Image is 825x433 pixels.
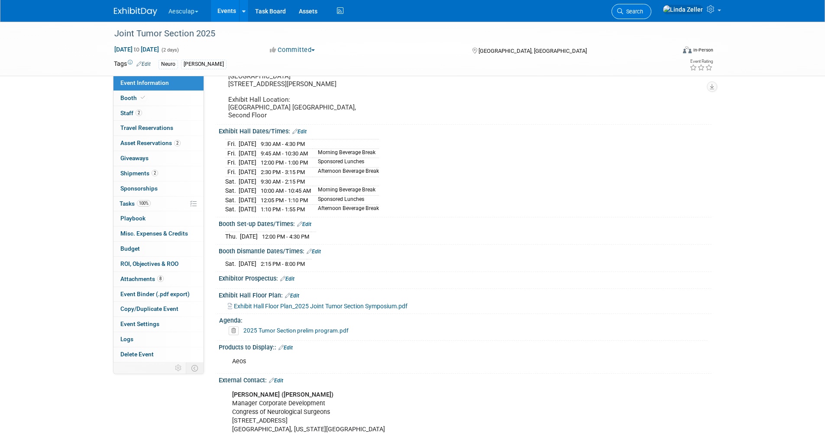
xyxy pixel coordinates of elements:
[120,215,146,222] span: Playbook
[120,245,140,252] span: Budget
[623,8,643,15] span: Search
[111,26,663,42] div: Joint Tumor Section 2025
[113,287,204,302] a: Event Binder (.pdf export)
[120,336,133,343] span: Logs
[261,141,305,147] span: 9:30 AM - 4:30 PM
[261,197,308,204] span: 12:05 PM - 1:10 PM
[120,320,159,327] span: Event Settings
[113,226,204,241] a: Misc. Expenses & Credits
[663,5,703,14] img: Linda Zeller
[113,197,204,211] a: Tasks100%
[313,186,379,196] td: Morning Beverage Break
[113,151,204,166] a: Giveaways
[234,303,408,310] span: Exhibit Hall Floor Plan_2025 Joint Tumor Section Symposium.pdf
[239,186,256,196] td: [DATE]
[261,187,311,194] span: 10:00 AM - 10:45 AM
[239,149,256,158] td: [DATE]
[219,245,712,256] div: Booth Dismantle Dates/Times:
[120,291,190,297] span: Event Binder (.pdf export)
[219,289,712,300] div: Exhibit Hall Floor Plan:
[113,76,204,90] a: Event Information
[120,94,147,101] span: Booth
[120,110,142,116] span: Staff
[225,259,239,268] td: Sat.
[186,362,204,374] td: Toggle Event Tabs
[120,170,158,177] span: Shipments
[113,317,204,332] a: Event Settings
[219,341,712,352] div: Products to Display::
[232,391,333,398] b: [PERSON_NAME] ([PERSON_NAME])
[261,159,308,166] span: 12:00 PM - 1:00 PM
[113,181,204,196] a: Sponsorships
[133,46,141,53] span: to
[120,260,178,267] span: ROI, Objectives & ROO
[225,186,239,196] td: Sat.
[219,374,712,385] div: External Contact:
[285,293,299,299] a: Edit
[113,211,204,226] a: Playbook
[225,158,239,168] td: Fri.
[161,47,179,53] span: (2 days)
[313,205,379,214] td: Afternoon Beverage Break
[120,305,178,312] span: Copy/Duplicate Event
[219,272,712,283] div: Exhibitor Prospectus:
[114,45,159,53] span: [DATE] [DATE]
[239,205,256,214] td: [DATE]
[219,314,708,325] div: Agenda:
[114,7,157,16] img: ExhibitDay
[239,158,256,168] td: [DATE]
[113,166,204,181] a: Shipments2
[120,139,181,146] span: Asset Reservations
[120,79,169,86] span: Event Information
[239,259,256,268] td: [DATE]
[479,48,587,54] span: [GEOGRAPHIC_DATA], [GEOGRAPHIC_DATA]
[624,45,714,58] div: Event Format
[113,257,204,271] a: ROI, Objectives & ROO
[136,61,151,67] a: Edit
[693,47,713,53] div: In-Person
[239,168,256,177] td: [DATE]
[689,59,713,64] div: Event Rating
[113,136,204,151] a: Asset Reservations2
[113,302,204,317] a: Copy/Duplicate Event
[120,351,154,358] span: Delete Event
[261,261,305,267] span: 2:15 PM - 8:00 PM
[278,345,293,351] a: Edit
[113,121,204,136] a: Travel Reservations
[313,195,379,205] td: Sponsored Lunches
[267,45,318,55] button: Committed
[611,4,651,19] a: Search
[280,276,294,282] a: Edit
[261,206,305,213] span: 1:10 PM - 1:55 PM
[137,200,151,207] span: 100%
[219,217,712,229] div: Booth Set-up Dates/Times:
[240,232,258,241] td: [DATE]
[174,140,181,146] span: 2
[225,195,239,205] td: Sat.
[120,275,164,282] span: Attachments
[113,332,204,347] a: Logs
[181,60,226,69] div: [PERSON_NAME]
[113,347,204,362] a: Delete Event
[228,65,414,119] pre: Meeting Location: [GEOGRAPHIC_DATA] [STREET_ADDRESS][PERSON_NAME] Exhibit Hall Location: [GEOGRAP...
[113,91,204,106] a: Booth
[120,155,149,162] span: Giveaways
[307,249,321,255] a: Edit
[261,169,305,175] span: 2:30 PM - 3:15 PM
[261,150,308,157] span: 9:45 AM - 10:30 AM
[313,168,379,177] td: Afternoon Beverage Break
[225,149,239,158] td: Fri.
[239,177,256,186] td: [DATE]
[239,195,256,205] td: [DATE]
[152,170,158,176] span: 2
[159,60,178,69] div: Neuro
[120,124,173,131] span: Travel Reservations
[228,303,408,310] a: Exhibit Hall Floor Plan_2025 Joint Tumor Section Symposium.pdf
[219,125,712,136] div: Exhibit Hall Dates/Times:
[120,185,158,192] span: Sponsorships
[313,149,379,158] td: Morning Beverage Break
[239,139,256,149] td: [DATE]
[269,378,283,384] a: Edit
[683,46,692,53] img: Format-Inperson.png
[297,221,311,227] a: Edit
